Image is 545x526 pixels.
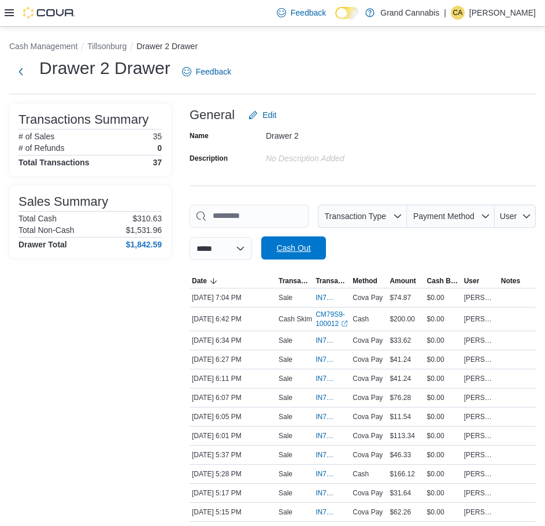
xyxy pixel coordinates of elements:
span: Cova Pay [353,431,383,440]
span: IN79S9-965604 [316,508,336,517]
div: $0.00 [425,505,462,519]
p: Sale [279,508,292,517]
span: [PERSON_NAME] [464,374,496,383]
p: Sale [279,431,292,440]
div: No Description added [266,149,421,163]
div: [DATE] 6:34 PM [190,334,276,347]
span: Date [192,276,207,286]
span: Transaction Type [279,276,311,286]
span: IN79S9-965634 [316,450,336,460]
a: Feedback [177,60,236,83]
h6: Total Cash [18,214,57,223]
div: $0.00 [425,448,462,462]
span: IN79S9-965665 [316,374,336,383]
span: Amount [390,276,416,286]
span: Cash Out [276,242,310,254]
span: [PERSON_NAME] [464,393,496,402]
div: [DATE] 6:11 PM [190,372,276,386]
button: Transaction # [313,274,350,288]
button: IN79S9-965682 [316,353,348,366]
button: IN79S9-965661 [316,391,348,405]
label: Name [190,131,209,140]
span: Edit [262,109,276,121]
p: | [444,6,446,20]
div: Christine Atack [451,6,465,20]
div: $0.00 [425,334,462,347]
span: Cova Pay [353,393,383,402]
button: IN79S9-965689 [316,334,348,347]
p: Sale [279,293,292,302]
button: Cash Out [261,236,326,260]
span: Cova Pay [353,450,383,460]
button: User [495,205,536,228]
span: Cash Back [427,276,459,286]
h4: Total Transactions [18,158,90,167]
h3: Sales Summary [18,195,108,209]
div: $0.00 [425,410,462,424]
input: Dark Mode [335,7,359,19]
span: $31.64 [390,488,411,498]
span: Cova Pay [353,374,383,383]
button: Notes [499,274,536,288]
nav: An example of EuiBreadcrumbs [9,40,536,54]
h1: Drawer 2 Drawer [39,57,170,80]
p: Grand Cannabis [380,6,439,20]
span: $62.26 [390,508,411,517]
h4: Drawer Total [18,240,67,249]
span: $200.00 [390,314,414,324]
span: User [464,276,480,286]
label: Description [190,154,228,163]
p: Sale [279,355,292,364]
button: Transaction Type [318,205,407,228]
button: IN79S9-965653 [316,429,348,443]
button: Amount [387,274,424,288]
div: $0.00 [425,467,462,481]
span: Method [353,276,377,286]
div: Drawer 2 [266,127,421,140]
div: [DATE] 6:07 PM [190,391,276,405]
span: [PERSON_NAME] [464,431,496,440]
h3: Transactions Summary [18,113,149,127]
span: IN79S9-965715 [316,293,336,302]
span: Transaction Type [324,212,386,221]
a: CM79S9-100012External link [316,310,348,328]
span: Payment Method [413,212,474,221]
span: Cova Pay [353,336,383,345]
svg: External link [341,320,348,327]
span: [PERSON_NAME] [464,469,496,479]
button: Drawer 2 Drawer [136,42,198,51]
p: Sale [279,488,292,498]
div: [DATE] 6:42 PM [190,312,276,326]
a: Feedback [272,1,331,24]
p: Cash Skim To Safe [279,314,338,324]
span: Feedback [196,66,231,77]
div: [DATE] 6:27 PM [190,353,276,366]
h3: General [190,108,235,122]
span: IN79S9-965607 [316,488,336,498]
button: IN79S9-965607 [316,486,348,500]
p: 35 [153,132,162,141]
button: IN79S9-965604 [316,505,348,519]
div: [DATE] 7:04 PM [190,291,276,305]
div: [DATE] 5:17 PM [190,486,276,500]
button: Tillsonburg [87,42,127,51]
button: IN79S9-965634 [316,448,348,462]
span: [PERSON_NAME] [464,450,496,460]
div: [DATE] 5:15 PM [190,505,276,519]
span: $11.54 [390,412,411,421]
button: Method [350,274,387,288]
div: $0.00 [425,291,462,305]
div: $0.00 [425,312,462,326]
button: Cash Back [425,274,462,288]
p: 0 [157,143,162,153]
div: [DATE] 6:01 PM [190,429,276,443]
button: IN79S9-965715 [316,291,348,305]
span: $33.62 [390,336,411,345]
span: Feedback [291,7,326,18]
span: [PERSON_NAME] [464,508,496,517]
span: IN79S9-965653 [316,431,336,440]
button: IN79S9-965655 [316,410,348,424]
span: Cova Pay [353,293,383,302]
span: $74.87 [390,293,411,302]
span: IN79S9-965661 [316,393,336,402]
